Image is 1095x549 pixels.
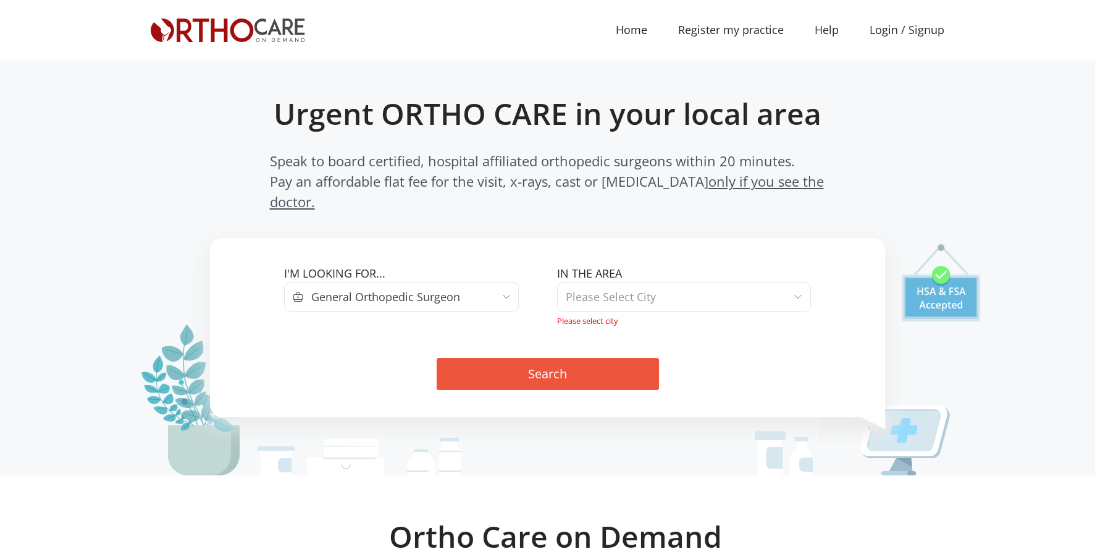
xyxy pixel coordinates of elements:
[557,315,618,326] em: Please select city
[799,16,854,44] a: Help
[557,265,811,282] label: In the area
[284,265,538,282] label: I'm looking for...
[600,16,663,44] a: Home
[270,151,826,212] span: Speak to board certified, hospital affiliated orthopedic surgeons within 20 minutes. Pay an affor...
[238,96,858,132] h1: Urgent ORTHO CARE in your local area
[854,22,960,38] a: Login / Signup
[311,288,460,305] span: General Orthopedic Surgeon
[566,289,656,304] span: Please Select City
[303,282,519,312] span: General Orthopedic Surgeon
[663,16,799,44] a: Register my practice
[437,358,659,390] button: Search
